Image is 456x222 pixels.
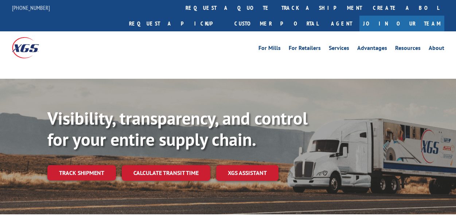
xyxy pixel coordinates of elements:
[229,16,324,31] a: Customer Portal
[47,165,116,180] a: Track shipment
[329,45,349,53] a: Services
[47,107,308,151] b: Visibility, transparency, and control for your entire supply chain.
[324,16,359,31] a: Agent
[12,4,50,11] a: [PHONE_NUMBER]
[357,45,387,53] a: Advantages
[359,16,444,31] a: Join Our Team
[395,45,421,53] a: Resources
[216,165,278,181] a: XGS ASSISTANT
[124,16,229,31] a: Request a pickup
[122,165,210,181] a: Calculate transit time
[429,45,444,53] a: About
[258,45,281,53] a: For Mills
[289,45,321,53] a: For Retailers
